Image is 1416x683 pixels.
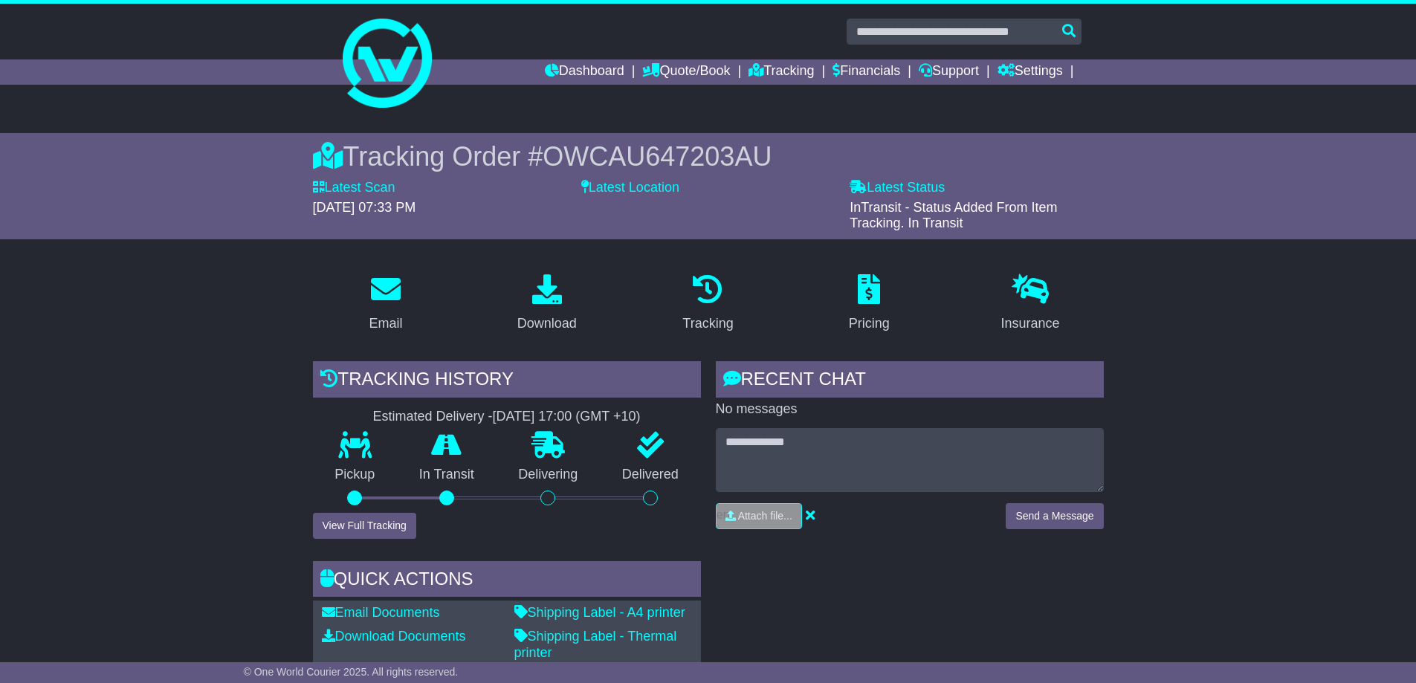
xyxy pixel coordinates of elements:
a: Support [919,59,979,85]
div: RECENT CHAT [716,361,1104,401]
div: Insurance [1001,314,1060,334]
span: OWCAU647203AU [543,141,772,172]
a: Pricing [839,269,899,339]
a: Financials [833,59,900,85]
button: View Full Tracking [313,513,416,539]
a: Email [359,269,412,339]
span: © One World Courier 2025. All rights reserved. [244,666,459,678]
button: Send a Message [1006,503,1103,529]
p: Delivered [600,467,701,483]
label: Latest Location [581,180,679,196]
div: Tracking [682,314,733,334]
label: Latest Status [850,180,945,196]
div: Tracking history [313,361,701,401]
a: Shipping Label - Thermal printer [514,629,677,660]
div: [DATE] 17:00 (GMT +10) [493,409,641,425]
p: No messages [716,401,1104,418]
div: Download [517,314,577,334]
span: InTransit - Status Added From Item Tracking. In Transit [850,200,1057,231]
div: Quick Actions [313,561,701,601]
a: Email Documents [322,605,440,620]
a: Quote/Book [642,59,730,85]
a: Download [508,269,586,339]
a: Tracking [749,59,814,85]
div: Estimated Delivery - [313,409,701,425]
a: Download Documents [322,629,466,644]
a: Insurance [992,269,1070,339]
p: In Transit [397,467,497,483]
a: Settings [998,59,1063,85]
a: Dashboard [545,59,624,85]
div: Tracking Order # [313,140,1104,172]
p: Pickup [313,467,398,483]
span: [DATE] 07:33 PM [313,200,416,215]
label: Latest Scan [313,180,395,196]
a: Shipping Label - A4 printer [514,605,685,620]
p: Delivering [497,467,601,483]
a: Tracking [673,269,743,339]
div: Pricing [849,314,890,334]
div: Email [369,314,402,334]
